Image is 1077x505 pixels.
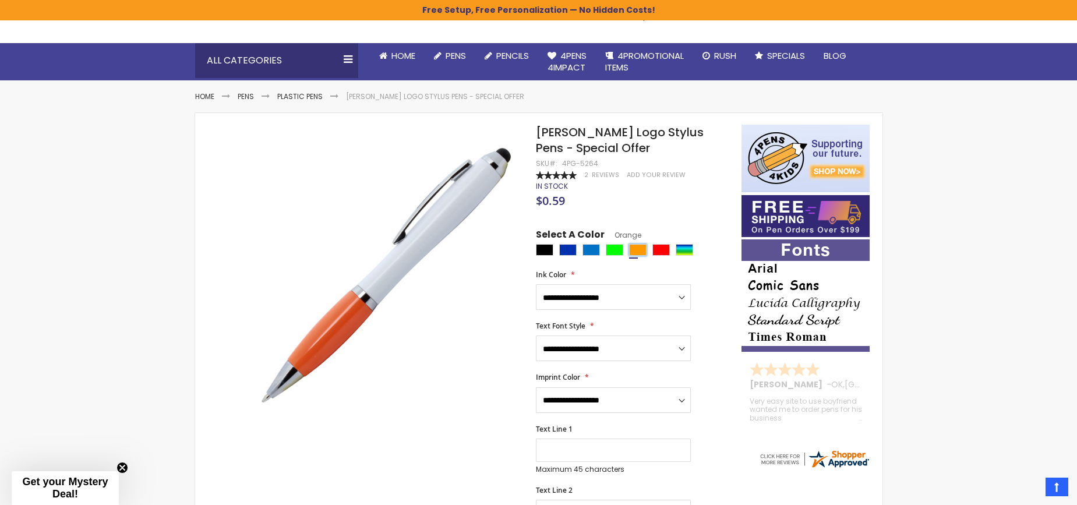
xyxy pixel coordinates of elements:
[536,424,573,434] span: Text Line 1
[629,244,647,256] div: Orange
[605,230,641,240] span: Orange
[741,195,870,237] img: Free shipping on orders over $199
[12,471,119,505] div: Get your Mystery Deal!Close teaser
[582,244,600,256] div: Blue Light
[606,244,623,256] div: Lime Green
[845,379,930,390] span: [GEOGRAPHIC_DATA]
[584,171,621,179] a: 2 Reviews
[538,43,596,81] a: 4Pens4impact
[584,171,588,179] span: 2
[255,142,521,408] img: kimberly-custom-stylus-pens-orange_1.jpg
[741,239,870,352] img: font-personalization-examples
[758,462,870,472] a: 4pens.com certificate URL
[750,397,863,422] div: Very easy site to use boyfriend wanted me to order pens for his business
[116,462,128,474] button: Close teaser
[195,43,358,78] div: All Categories
[559,244,577,256] div: Blue
[536,270,566,280] span: Ink Color
[536,171,577,179] div: 100%
[562,159,598,168] div: 4PG-5264
[536,193,565,209] span: $0.59
[536,465,691,474] p: Maximum 45 characters
[346,92,524,101] li: [PERSON_NAME] Logo Stylus Pens - Special Offer
[536,158,557,168] strong: SKU
[536,485,573,495] span: Text Line 2
[536,228,605,244] span: Select A Color
[536,321,585,331] span: Text Font Style
[391,50,415,62] span: Home
[370,43,425,69] a: Home
[592,171,619,179] span: Reviews
[758,449,870,469] img: 4pens.com widget logo
[596,43,693,81] a: 4PROMOTIONALITEMS
[22,476,108,500] span: Get your Mystery Deal!
[767,50,805,62] span: Specials
[676,244,693,256] div: Assorted
[827,379,930,390] span: - ,
[277,91,323,101] a: Plastic Pens
[824,50,846,62] span: Blog
[605,50,684,73] span: 4PROMOTIONAL ITEMS
[831,379,843,390] span: OK
[652,244,670,256] div: Red
[627,171,686,179] a: Add Your Review
[750,379,827,390] span: [PERSON_NAME]
[714,50,736,62] span: Rush
[1046,478,1068,496] a: Top
[814,43,856,69] a: Blog
[475,43,538,69] a: Pencils
[741,125,870,192] img: 4pens 4 kids
[536,181,568,191] span: In stock
[425,43,475,69] a: Pens
[536,372,580,382] span: Imprint Color
[238,91,254,101] a: Pens
[746,43,814,69] a: Specials
[446,50,466,62] span: Pens
[536,182,568,191] div: Availability
[536,244,553,256] div: Black
[496,50,529,62] span: Pencils
[693,43,746,69] a: Rush
[195,91,214,101] a: Home
[548,50,587,73] span: 4Pens 4impact
[536,124,704,156] span: [PERSON_NAME] Logo Stylus Pens - Special Offer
